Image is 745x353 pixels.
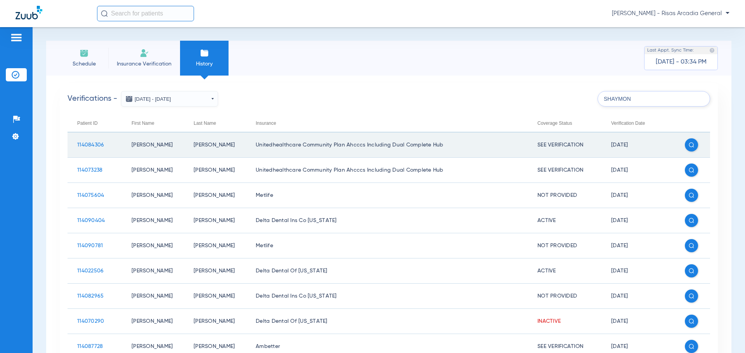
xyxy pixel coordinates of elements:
[125,95,133,103] img: date icon
[77,268,104,274] span: 114022506
[77,243,103,248] span: 114090781
[122,133,184,158] td: [PERSON_NAME]
[184,158,246,183] td: [PERSON_NAME]
[184,309,246,334] td: [PERSON_NAME]
[184,284,246,309] td: [PERSON_NAME]
[656,58,707,66] span: [DATE] - 03:34 PM
[706,316,745,353] iframe: Chat Widget
[537,218,556,223] span: Active
[601,309,675,334] td: [DATE]
[601,158,675,183] td: [DATE]
[101,10,108,17] img: Search Icon
[140,48,149,58] img: Manual Insurance Verification
[132,119,154,127] div: First Name
[80,48,89,58] img: Schedule
[256,193,273,198] span: Metlife
[709,48,715,53] img: last sync help info
[537,344,583,349] span: See Verification
[122,309,184,334] td: [PERSON_NAME]
[611,119,665,127] div: Verification Date
[537,119,572,127] div: Coverage Status
[68,91,218,107] h2: Verifications -
[114,60,174,68] span: Insurance Verification
[598,91,710,107] input: SEARCH patient ID, name, insurance
[601,133,675,158] td: [DATE]
[77,218,105,223] span: 114090404
[601,284,675,309] td: [DATE]
[122,233,184,258] td: [PERSON_NAME]
[186,60,223,68] span: History
[537,193,577,198] span: Not Provided
[537,319,561,324] span: Inactive
[256,119,518,127] div: Insurance
[689,293,694,299] img: search white icon
[689,243,694,248] img: search white icon
[612,10,729,17] span: [PERSON_NAME] - Risas Arcadia General
[184,208,246,233] td: [PERSON_NAME]
[647,46,694,54] span: Last Appt. Sync Time:
[122,183,184,208] td: [PERSON_NAME]
[537,293,577,299] span: Not Provided
[256,268,327,274] span: Delta Dental Of [US_STATE]
[537,119,592,127] div: Coverage Status
[77,319,104,324] span: 114070290
[689,218,694,223] img: search white icon
[601,183,675,208] td: [DATE]
[122,284,184,309] td: [PERSON_NAME]
[184,133,246,158] td: [PERSON_NAME]
[256,243,273,248] span: Metlife
[200,48,209,58] img: History
[689,142,694,148] img: search white icon
[256,142,444,148] span: Unitedhealthcare Community Plan Ahcccs Including Dual Complete Hub
[121,91,218,107] button: [DATE] - [DATE]
[97,6,194,21] input: Search for patients
[537,142,583,148] span: See Verification
[601,258,675,284] td: [DATE]
[122,258,184,284] td: [PERSON_NAME]
[77,119,112,127] div: Patient ID
[122,208,184,233] td: [PERSON_NAME]
[256,167,444,173] span: Unitedhealthcare Community Plan Ahcccs Including Dual Complete Hub
[16,6,42,19] img: Zuub Logo
[689,268,694,274] img: search white icon
[537,268,556,274] span: Active
[132,119,174,127] div: First Name
[77,193,104,198] span: 114075604
[77,119,98,127] div: Patient ID
[256,218,337,223] span: Delta Dental Ins Co [US_STATE]
[66,60,102,68] span: Schedule
[537,167,583,173] span: See Verification
[689,319,694,324] img: search white icon
[184,233,246,258] td: [PERSON_NAME]
[256,319,327,324] span: Delta Dental Of [US_STATE]
[77,142,104,148] span: 114084306
[537,243,577,248] span: Not Provided
[77,293,104,299] span: 114082965
[194,119,216,127] div: Last Name
[601,208,675,233] td: [DATE]
[256,344,280,349] span: Ambetter
[689,167,694,173] img: search white icon
[122,158,184,183] td: [PERSON_NAME]
[689,193,694,198] img: search white icon
[77,167,102,173] span: 114073238
[10,33,23,42] img: hamburger-icon
[184,258,246,284] td: [PERSON_NAME]
[194,119,236,127] div: Last Name
[256,293,337,299] span: Delta Dental Ins Co [US_STATE]
[689,344,694,349] img: search white icon
[77,344,103,349] span: 114087728
[601,233,675,258] td: [DATE]
[256,119,276,127] div: Insurance
[184,183,246,208] td: [PERSON_NAME]
[611,119,645,127] div: Verification Date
